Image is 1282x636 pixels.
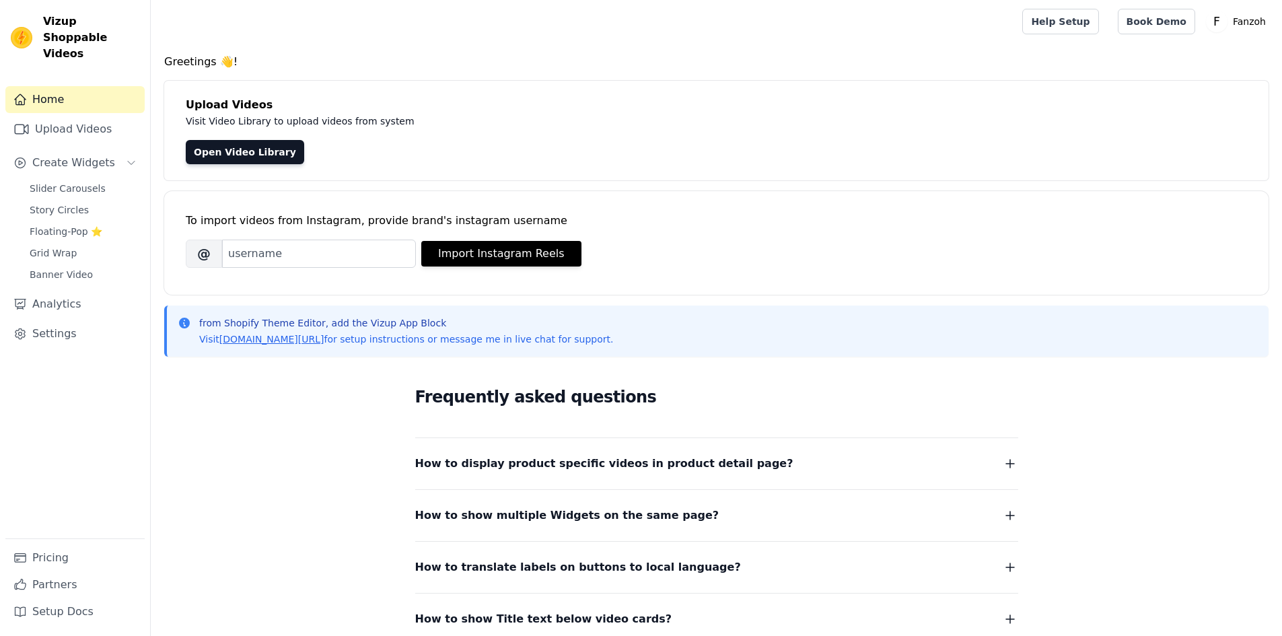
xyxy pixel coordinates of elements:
h4: Greetings 👋! [164,54,1269,70]
button: Import Instagram Reels [421,241,581,267]
span: Floating-Pop ⭐ [30,225,102,238]
a: Setup Docs [5,598,145,625]
button: How to translate labels on buttons to local language? [415,558,1018,577]
span: How to translate labels on buttons to local language? [415,558,741,577]
button: How to display product specific videos in product detail page? [415,454,1018,473]
input: username [222,240,416,268]
button: F Fanzoh [1206,9,1271,34]
span: @ [186,240,222,268]
span: Create Widgets [32,155,115,171]
a: Book Demo [1118,9,1195,34]
a: Open Video Library [186,140,304,164]
a: Help Setup [1022,9,1098,34]
a: Slider Carousels [22,179,145,198]
a: Grid Wrap [22,244,145,262]
a: Partners [5,571,145,598]
p: Fanzoh [1227,9,1271,34]
span: Banner Video [30,268,93,281]
a: Floating-Pop ⭐ [22,222,145,241]
a: Settings [5,320,145,347]
span: Story Circles [30,203,89,217]
a: Pricing [5,544,145,571]
h2: Frequently asked questions [415,384,1018,411]
span: How to show multiple Widgets on the same page? [415,506,719,525]
a: Banner Video [22,265,145,284]
p: from Shopify Theme Editor, add the Vizup App Block [199,316,613,330]
button: Create Widgets [5,149,145,176]
h4: Upload Videos [186,97,1247,113]
span: Slider Carousels [30,182,106,195]
img: Vizup [11,27,32,48]
a: Analytics [5,291,145,318]
a: Home [5,86,145,113]
span: Vizup Shoppable Videos [43,13,139,62]
span: Grid Wrap [30,246,77,260]
a: Story Circles [22,201,145,219]
span: How to show Title text below video cards? [415,610,672,629]
a: [DOMAIN_NAME][URL] [219,334,324,345]
p: Visit Video Library to upload videos from system [186,113,789,129]
text: F [1213,15,1220,28]
p: Visit for setup instructions or message me in live chat for support. [199,332,613,346]
button: How to show multiple Widgets on the same page? [415,506,1018,525]
button: How to show Title text below video cards? [415,610,1018,629]
span: How to display product specific videos in product detail page? [415,454,793,473]
div: To import videos from Instagram, provide brand's instagram username [186,213,1247,229]
a: Upload Videos [5,116,145,143]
